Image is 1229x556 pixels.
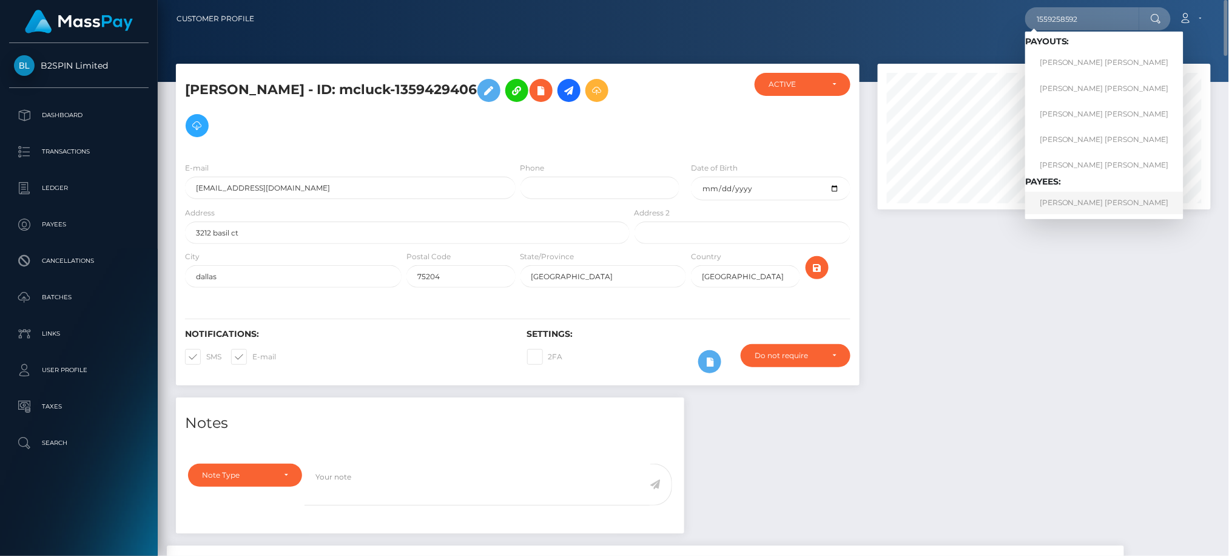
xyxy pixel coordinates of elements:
[14,215,144,234] p: Payees
[185,208,215,219] label: Address
[177,6,254,32] a: Customer Profile
[9,246,149,276] a: Cancellations
[9,137,149,167] a: Transactions
[202,470,274,480] div: Note Type
[1025,77,1184,100] a: [PERSON_NAME] [PERSON_NAME]
[1025,7,1139,30] input: Search...
[9,100,149,131] a: Dashboard
[14,325,144,343] p: Links
[769,80,823,89] div: ACTIVE
[25,10,133,33] img: MassPay Logo
[557,79,581,102] a: Initiate Payout
[14,106,144,124] p: Dashboard
[231,349,276,365] label: E-mail
[14,55,35,76] img: B2SPIN Limited
[1025,154,1184,177] a: [PERSON_NAME] [PERSON_NAME]
[9,173,149,203] a: Ledger
[520,163,545,174] label: Phone
[14,361,144,379] p: User Profile
[14,434,144,452] p: Search
[9,428,149,458] a: Search
[1025,52,1184,74] a: [PERSON_NAME] [PERSON_NAME]
[14,143,144,161] p: Transactions
[1025,177,1184,187] h6: Payees:
[1025,128,1184,151] a: [PERSON_NAME] [PERSON_NAME]
[755,73,850,96] button: ACTIVE
[741,344,850,367] button: Do not require
[691,251,721,262] label: Country
[9,319,149,349] a: Links
[635,208,670,219] label: Address 2
[185,349,221,365] label: SMS
[14,398,144,416] p: Taxes
[185,329,509,339] h6: Notifications:
[9,209,149,240] a: Payees
[9,355,149,385] a: User Profile
[185,163,209,174] label: E-mail
[755,351,823,361] div: Do not require
[527,329,851,339] h6: Settings:
[185,251,200,262] label: City
[1025,36,1184,47] h6: Payouts:
[1025,192,1184,214] a: [PERSON_NAME] [PERSON_NAME]
[9,392,149,422] a: Taxes
[185,413,675,434] h4: Notes
[691,163,738,174] label: Date of Birth
[14,252,144,270] p: Cancellations
[1025,103,1184,125] a: [PERSON_NAME] [PERSON_NAME]
[14,288,144,307] p: Batches
[9,60,149,71] span: B2SPIN Limited
[188,464,302,487] button: Note Type
[9,282,149,313] a: Batches
[527,349,563,365] label: 2FA
[406,251,451,262] label: Postal Code
[185,73,623,143] h5: [PERSON_NAME] - ID: mcluck-1359429406
[520,251,574,262] label: State/Province
[14,179,144,197] p: Ledger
